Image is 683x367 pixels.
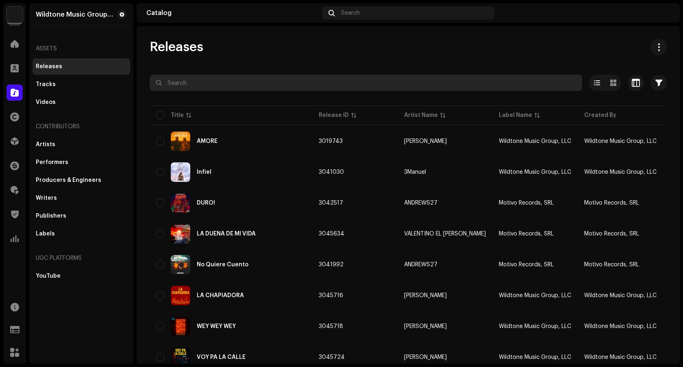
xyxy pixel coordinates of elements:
div: Title [171,111,184,119]
div: Release ID [319,111,349,119]
span: 3041030 [319,169,344,175]
re-a-nav-header: Assets [33,39,130,58]
re-m-nav-item: Releases [33,58,130,75]
img: 43e6fb53-794e-41e1-a5a8-a432adc98581 [171,348,190,367]
div: [PERSON_NAME] [404,354,447,360]
span: Motivo Records, SRL [584,262,639,268]
div: Producers & Engineers [36,177,101,183]
div: VOY PA LA CALLE [197,354,246,360]
span: Motivo Records, SRL [584,200,639,206]
span: 3045718 [319,324,343,329]
div: 3Manuel [404,169,426,175]
div: [PERSON_NAME] [404,293,447,298]
span: Releases [150,39,203,55]
span: Alex Boutique [404,324,486,329]
span: Wildtone Music Group, LLC [584,354,657,360]
div: Publishers [36,213,66,219]
div: LA CHAPIADORA [197,293,244,298]
div: Tracks [36,81,56,88]
re-m-nav-item: Videos [33,94,130,110]
re-m-nav-item: Performers [33,154,130,171]
span: Motivo Records, SRL [499,262,554,268]
img: 9cc518e4-c2e1-415b-b772-3d679b399cf6 [171,193,190,213]
span: Wildtone Music Group, LLC [584,138,657,144]
div: Wildtone Music Group, LLC [36,11,114,18]
span: Motivo Records, SRL [584,231,639,237]
div: Videos [36,99,56,106]
span: Motivo Records, SRL [499,200,554,206]
div: Performers [36,159,68,166]
img: 56ee1dc6-7fe8-49ea-ac5b-f90bd4616a36 [171,224,190,244]
re-m-nav-item: Artists [33,136,130,153]
img: aa772398-ca19-4ce3-ba2b-760008427378 [171,162,190,182]
div: ANDREWS27 [404,200,437,206]
div: YouTube [36,273,61,279]
re-m-nav-item: Writers [33,190,130,206]
img: abc0e3fa-e51c-4a12-9903-b4b1eb38eaa6 [171,255,190,274]
span: Search [341,10,360,16]
re-m-nav-item: Publishers [33,208,130,224]
div: Releases [36,63,62,70]
re-a-nav-header: Contributors [33,117,130,136]
div: Labels [36,231,55,237]
div: WEY WEY WEY [197,324,236,329]
span: 3042517 [319,200,343,206]
div: VALENTINO EL [PERSON_NAME] [404,231,486,237]
re-m-nav-item: Labels [33,226,130,242]
re-m-nav-item: Tracks [33,76,130,93]
span: Wildtone Music Group, LLC [584,324,657,329]
span: Wildtone Music Group, LLC [499,169,571,175]
span: 3Manuel [404,169,486,175]
span: ANDREWS27 [404,262,486,268]
div: Artists [36,141,55,148]
span: 3019743 [319,138,343,144]
img: 47f622ef-dd63-42cc-9b30-109ecdc179b1 [171,132,190,151]
span: Wildtone Music Group, LLC [499,324,571,329]
div: [PERSON_NAME] [404,324,447,329]
input: Search [150,75,582,91]
div: Label Name [499,111,532,119]
div: ANDREWS27 [404,262,437,268]
span: 3045724 [319,354,345,360]
re-a-nav-header: UGC Platforms [33,248,130,268]
span: Motivo Records, SRL [499,231,554,237]
div: Infiel [197,169,211,175]
div: AMORE [197,138,218,144]
span: 3045634 [319,231,344,237]
div: Artist Name [404,111,438,119]
div: DURO! [197,200,215,206]
div: [PERSON_NAME] [404,138,447,144]
div: LA DUEÑA DE MI VIDA [197,231,256,237]
span: Wildtone Music Group, LLC [499,138,571,144]
span: Wildtone Music Group, LLC [584,169,657,175]
span: Wildtone Music Group, LLC [499,354,571,360]
span: VALENTINO EL VALIENTE [404,231,486,237]
div: Writers [36,195,57,201]
span: 3041992 [319,262,344,268]
re-m-nav-item: Producers & Engineers [33,172,130,188]
span: Alex Boutique [404,293,486,298]
img: 12e8627f-94cc-43d3-a2db-046c24b12463 [171,317,190,336]
img: 9a078eff-000c-462f-b41a-cce8a97f701e [657,6,670,19]
img: 19060f3d-f868-4969-bb97-bb96d4ec6b68 [7,6,23,23]
span: Wildtone Music Group, LLC [499,293,571,298]
div: No Quiere Cuento [197,262,248,268]
span: 3045716 [319,293,343,298]
span: ANDREWS27 [404,200,486,206]
div: Catalog [146,10,319,16]
span: Wildtone Music Group, LLC [584,293,657,298]
re-m-nav-item: YouTube [33,268,130,284]
span: Chriss Oz [404,138,486,144]
span: Alex Boutique [404,354,486,360]
img: 57727a21-410d-44f1-bd84-cc1f43ae0977 [171,286,190,305]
